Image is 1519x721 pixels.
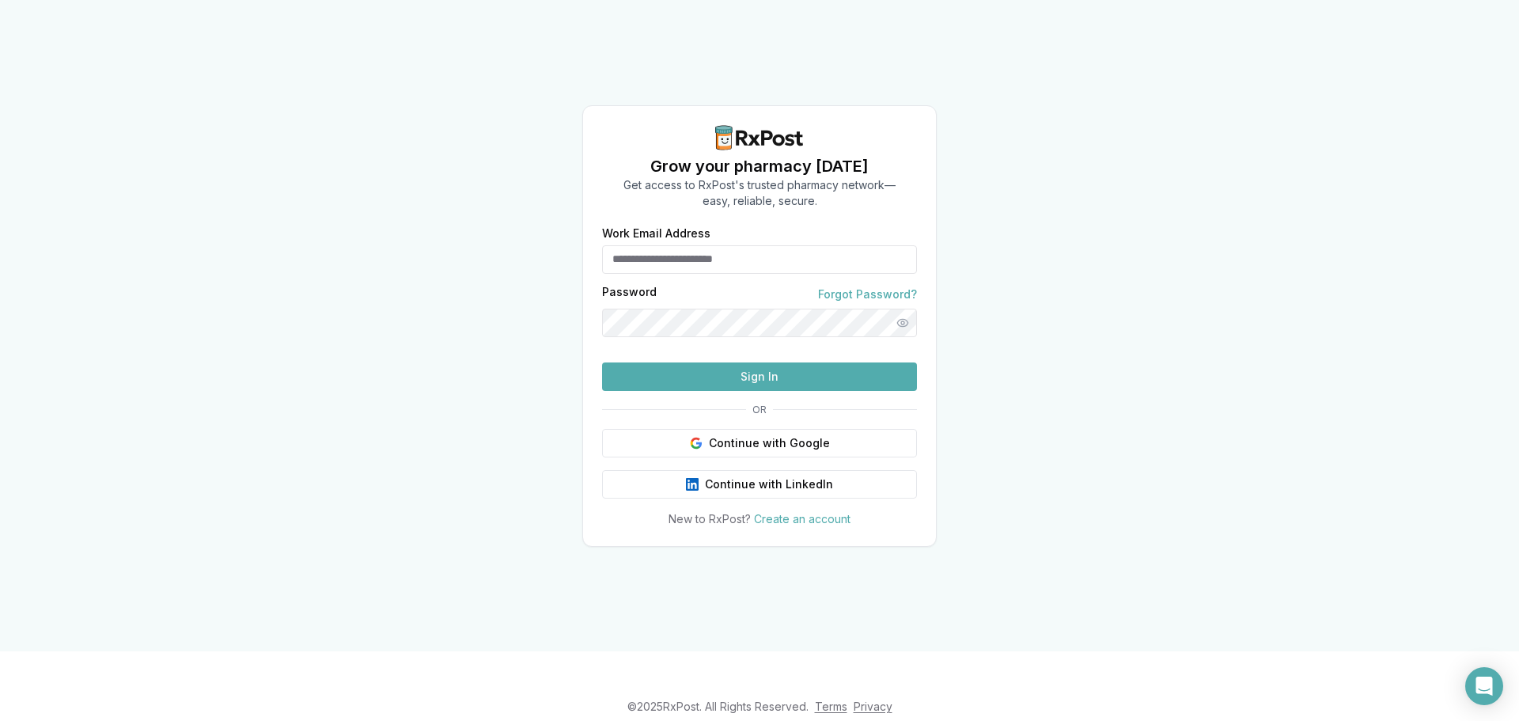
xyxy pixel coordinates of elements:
button: Continue with Google [602,429,917,457]
a: Create an account [754,512,850,526]
span: New to RxPost? [669,512,751,526]
span: OR [746,404,773,416]
img: LinkedIn [686,478,699,491]
a: Terms [815,700,847,713]
img: Google [690,437,703,450]
h1: Grow your pharmacy [DATE] [623,155,896,177]
button: Sign In [602,362,917,391]
label: Work Email Address [602,228,917,239]
label: Password [602,287,657,302]
div: Open Intercom Messenger [1465,667,1503,705]
a: Privacy [854,700,892,713]
img: RxPost Logo [709,125,810,150]
a: Forgot Password? [818,287,917,302]
p: Get access to RxPost's trusted pharmacy network— easy, reliable, secure. [623,177,896,209]
button: Continue with LinkedIn [602,470,917,499]
button: Show password [888,309,917,337]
